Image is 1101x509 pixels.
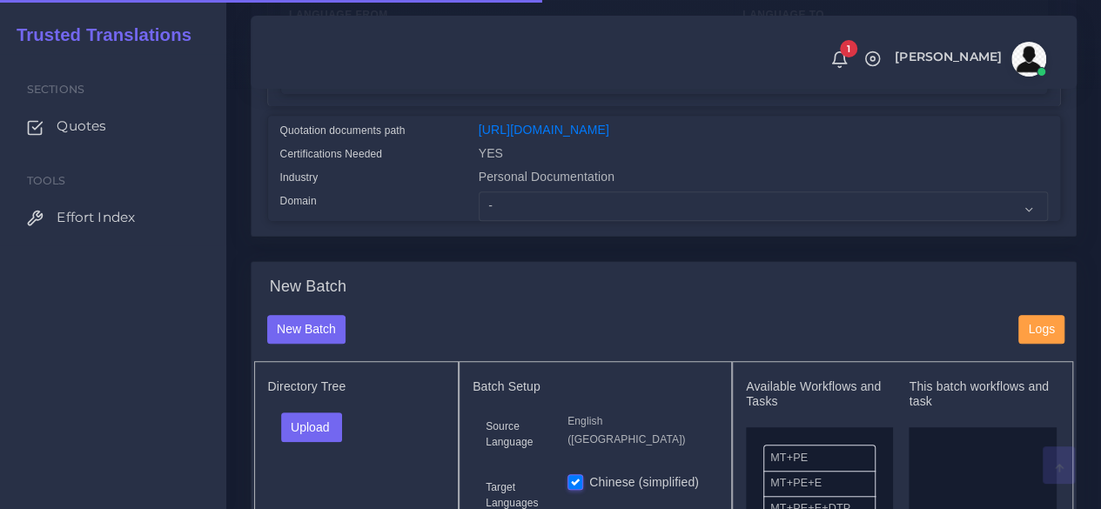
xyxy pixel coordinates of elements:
[280,146,383,162] label: Certifications Needed
[466,168,1061,191] div: Personal Documentation
[567,412,705,449] p: English ([GEOGRAPHIC_DATA])
[895,50,1002,63] span: [PERSON_NAME]
[267,315,346,345] button: New Batch
[1029,322,1055,336] span: Logs
[280,170,319,185] label: Industry
[479,123,609,137] a: [URL][DOMAIN_NAME]
[270,278,346,297] h4: New Batch
[281,412,343,442] button: Upload
[486,419,541,450] label: Source Language
[57,208,135,227] span: Effort Index
[4,21,191,50] a: Trusted Translations
[840,40,857,57] span: 1
[1018,315,1064,345] button: Logs
[746,379,893,409] h5: Available Workflows and Tasks
[589,473,699,492] label: Chinese (simplified)
[280,193,317,209] label: Domain
[763,445,876,472] li: MT+PE
[886,42,1052,77] a: [PERSON_NAME]avatar
[909,379,1056,409] h5: This batch workflows and task
[1011,42,1046,77] img: avatar
[4,24,191,45] h2: Trusted Translations
[267,321,346,335] a: New Batch
[57,117,106,136] span: Quotes
[824,50,855,69] a: 1
[280,123,406,138] label: Quotation documents path
[466,144,1061,168] div: YES
[13,108,213,144] a: Quotes
[763,471,876,497] li: MT+PE+E
[27,83,84,96] span: Sections
[27,174,66,187] span: Tools
[13,199,213,236] a: Effort Index
[268,379,446,394] h5: Directory Tree
[473,379,718,394] h5: Batch Setup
